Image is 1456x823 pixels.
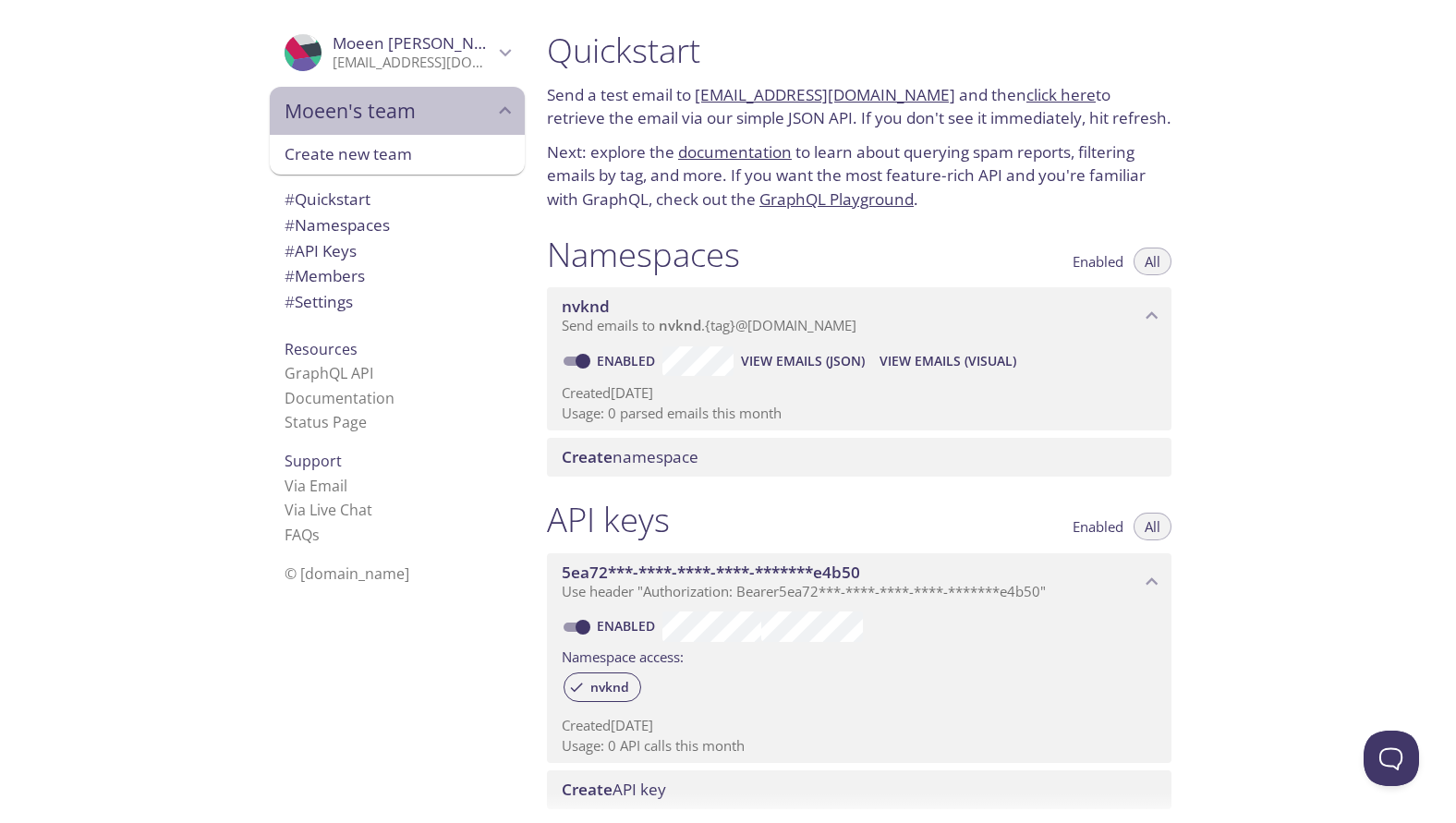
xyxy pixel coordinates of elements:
div: API Keys [270,238,525,264]
a: Status Page [285,412,367,432]
div: Namespaces [270,212,525,238]
div: Moeen's team [270,87,525,135]
div: Create namespace [547,438,1171,477]
span: # [285,291,295,312]
span: View Emails (JSON) [741,350,865,372]
a: Enabled [594,352,662,369]
a: Via Live Chat [285,500,372,520]
div: Create API Key [547,770,1171,809]
span: # [285,188,295,210]
button: Enabled [1062,248,1134,275]
span: # [285,240,295,261]
span: Settings [285,291,353,312]
p: Usage: 0 parsed emails this month [562,404,1157,423]
h1: Namespaces [547,234,740,275]
span: Namespaces [285,214,390,236]
a: GraphQL API [285,363,373,383]
span: Create new team [285,142,510,166]
span: nvknd [562,296,610,317]
label: Namespace access: [562,642,684,669]
span: Quickstart [285,188,370,210]
a: Enabled [594,617,662,635]
a: Documentation [285,388,394,408]
div: Moeen Ahmad [270,22,525,83]
div: nvknd namespace [547,287,1171,345]
a: [EMAIL_ADDRESS][DOMAIN_NAME] [695,84,955,105]
a: FAQ [285,525,320,545]
span: View Emails (Visual) [880,350,1016,372]
span: Send emails to . {tag} @[DOMAIN_NAME] [562,316,856,334]
a: documentation [678,141,792,163]
div: Team Settings [270,289,525,315]
span: Members [285,265,365,286]
h1: API keys [547,499,670,540]
span: © [DOMAIN_NAME] [285,563,409,584]
div: Quickstart [270,187,525,212]
a: Via Email [285,476,347,496]
button: All [1134,248,1171,275]
p: [EMAIL_ADDRESS][DOMAIN_NAME] [333,54,493,72]
span: nvknd [659,316,701,334]
span: # [285,214,295,236]
a: GraphQL Playground [759,188,914,210]
p: Next: explore the to learn about querying spam reports, filtering emails by tag, and more. If you... [547,140,1171,212]
button: View Emails (Visual) [872,346,1024,376]
span: namespace [562,446,698,467]
span: Moeen's team [285,98,493,124]
span: Resources [285,339,358,359]
p: Created [DATE] [562,383,1157,403]
h1: Quickstart [547,30,1171,71]
button: View Emails (JSON) [734,346,872,376]
div: Members [270,263,525,289]
span: Create [562,446,613,467]
p: Usage: 0 API calls this month [562,736,1157,756]
p: Created [DATE] [562,716,1157,735]
div: Create new team [270,135,525,175]
span: # [285,265,295,286]
span: API key [562,779,666,800]
iframe: Help Scout Beacon - Open [1364,731,1419,786]
span: s [312,525,320,545]
button: All [1134,513,1171,540]
p: Send a test email to and then to retrieve the email via our simple JSON API. If you don't see it ... [547,83,1171,130]
span: nvknd [579,679,640,696]
span: Moeen [PERSON_NAME] [333,32,513,54]
span: Create [562,779,613,800]
a: click here [1026,84,1096,105]
span: Support [285,451,342,471]
button: Enabled [1062,513,1134,540]
span: API Keys [285,240,357,261]
div: nvknd [564,672,641,702]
